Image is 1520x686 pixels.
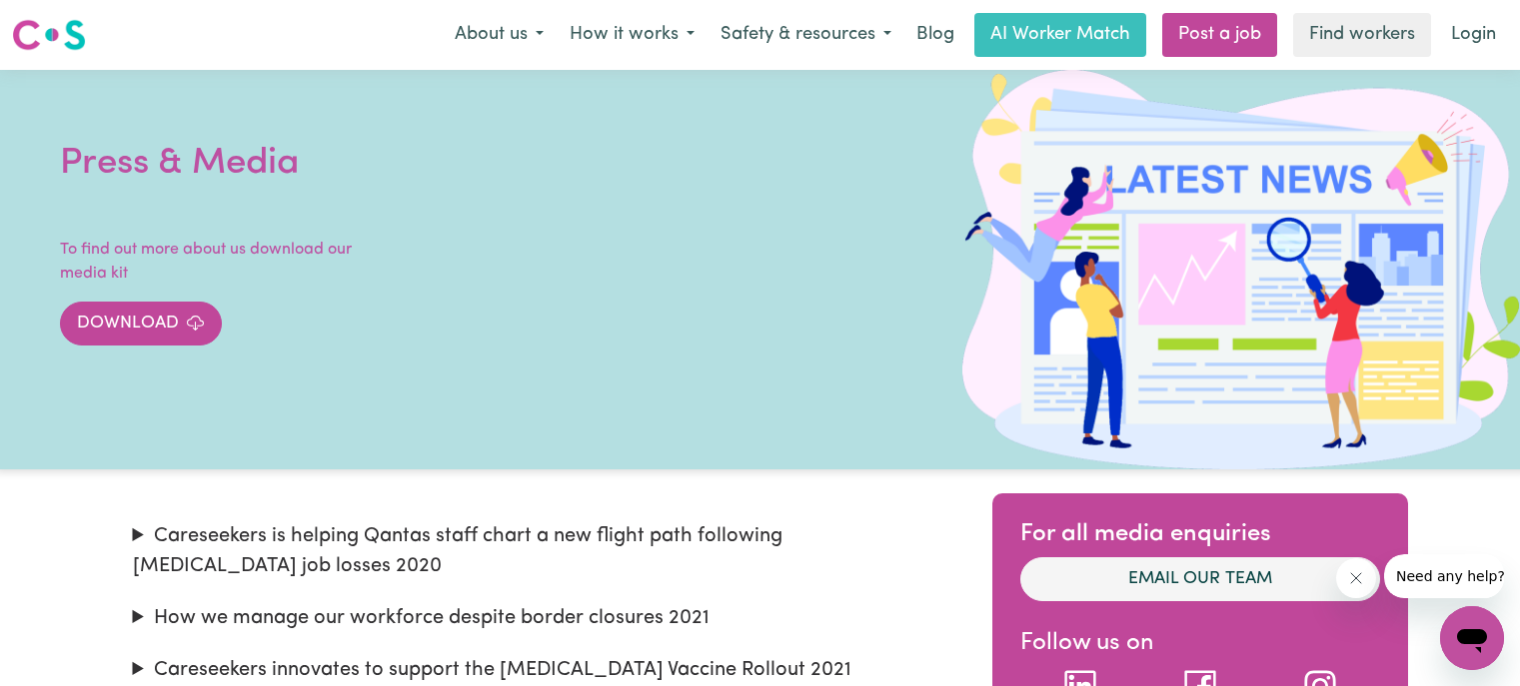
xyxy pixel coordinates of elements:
iframe: Message from company [1384,554,1504,598]
span: Need any help? [12,14,121,30]
button: How it works [557,14,708,56]
iframe: Close message [1336,558,1376,598]
a: Find workers [1293,13,1431,57]
summary: Careseekers is helping Qantas staff chart a new flight path following [MEDICAL_DATA] job losses 2020 [133,521,948,581]
a: AI Worker Match [974,13,1146,57]
p: Follow us on [1020,625,1380,661]
a: Blog [904,13,966,57]
summary: How we manage our workforce despite border closures 2021 [133,603,948,633]
img: Careseekers logo [12,17,86,53]
button: About us [442,14,557,56]
p: To find out more about us download our media kit [60,238,360,286]
a: Post a job [1162,13,1277,57]
a: Email our team [1020,557,1380,601]
h1: Press & Media [60,138,540,190]
iframe: Button to launch messaging window [1440,606,1504,670]
h2: For all media enquiries [1020,520,1380,549]
a: Careseekers logo [12,12,86,58]
button: Safety & resources [708,14,904,56]
summary: Careseekers innovates to support the [MEDICAL_DATA] Vaccine Rollout 2021 [133,655,948,685]
a: Login [1439,13,1508,57]
a: Download [60,302,222,345]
